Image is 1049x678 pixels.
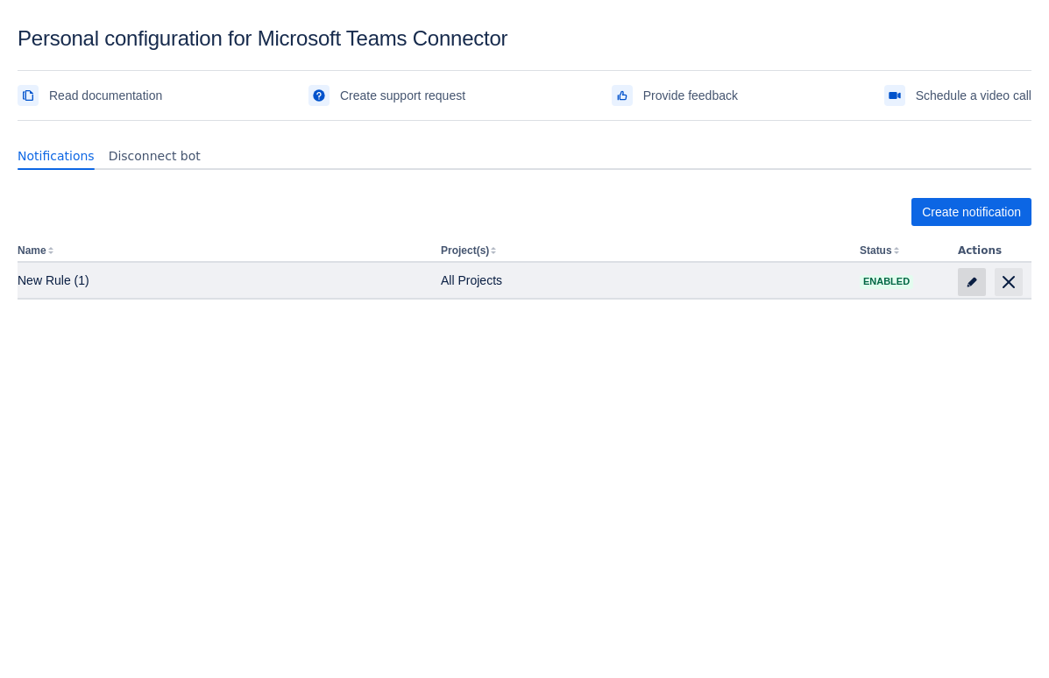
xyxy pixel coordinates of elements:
[916,81,1031,109] span: Schedule a video call
[888,88,902,102] span: videoCall
[18,272,427,289] div: New Rule (1)
[643,81,738,109] span: Provide feedback
[312,88,326,102] span: support
[340,81,465,109] span: Create support request
[951,240,1031,263] th: Actions
[21,88,35,102] span: documentation
[441,244,489,257] button: Project(s)
[615,88,629,102] span: feedback
[884,81,1031,109] a: Schedule a video call
[998,272,1019,293] span: delete
[441,272,846,289] div: All Projects
[109,147,201,165] span: Disconnect bot
[860,244,892,257] button: Status
[49,81,162,109] span: Read documentation
[18,81,162,109] a: Read documentation
[18,26,1031,51] div: Personal configuration for Microsoft Teams Connector
[308,81,465,109] a: Create support request
[860,277,913,286] span: Enabled
[612,81,738,109] a: Provide feedback
[18,147,95,165] span: Notifications
[18,244,46,257] button: Name
[965,275,979,289] span: edit
[922,198,1021,226] span: Create notification
[911,198,1031,226] button: Create notification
